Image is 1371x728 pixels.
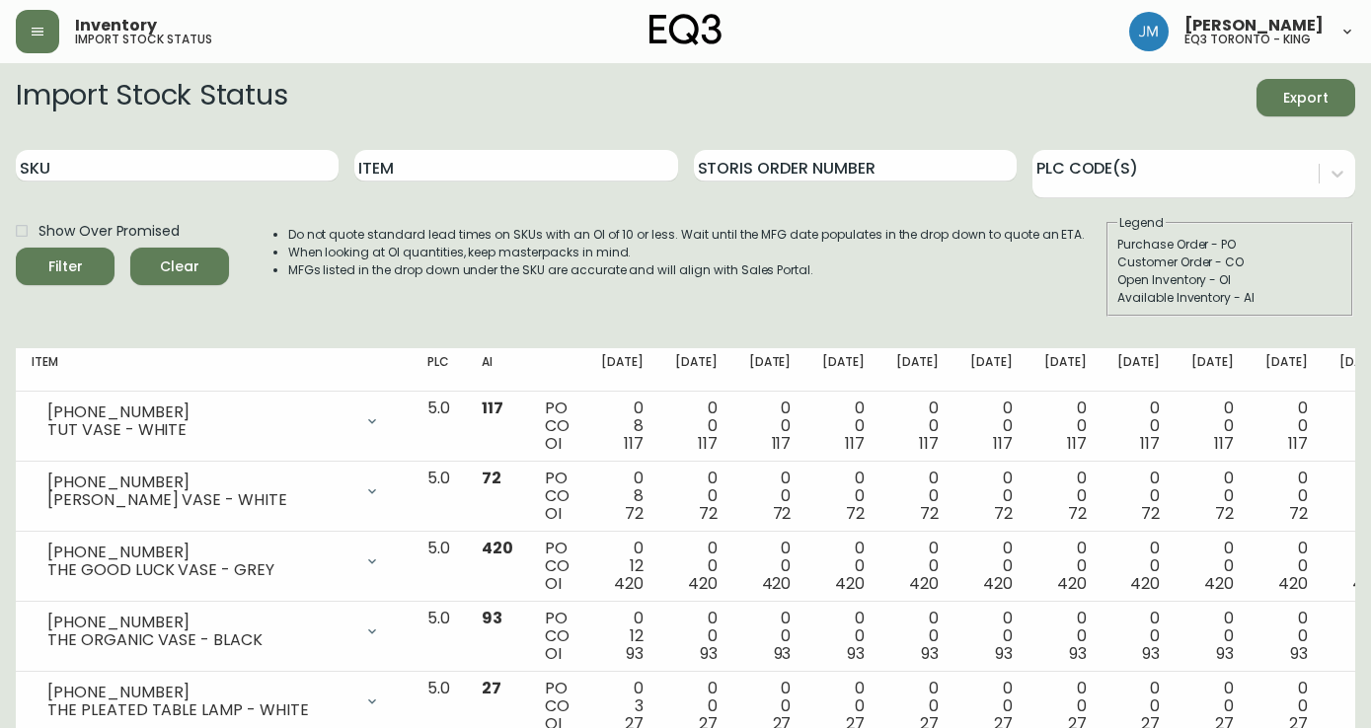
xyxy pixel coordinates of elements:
span: 72 [920,502,939,525]
div: 0 0 [1117,540,1160,593]
td: 5.0 [412,602,466,672]
button: Export [1257,79,1355,116]
div: 0 0 [675,400,718,453]
span: 420 [1130,572,1160,595]
th: [DATE] [954,348,1028,392]
span: 72 [482,467,501,489]
span: 117 [1288,432,1308,455]
div: Customer Order - CO [1117,254,1342,271]
div: 0 0 [896,470,939,523]
div: [PERSON_NAME] VASE - WHITE [47,491,352,509]
span: Inventory [75,18,157,34]
div: PO CO [545,540,570,593]
div: [PHONE_NUMBER]THE ORGANIC VASE - BLACK [32,610,396,653]
span: 93 [700,642,718,665]
span: 117 [772,432,792,455]
span: 117 [1067,432,1087,455]
div: [PHONE_NUMBER] [47,684,352,701]
div: 0 0 [1044,540,1087,593]
span: 117 [698,432,718,455]
div: THE GOOD LUCK VASE - GREY [47,561,352,579]
div: [PHONE_NUMBER] [47,544,352,561]
div: Available Inventory - AI [1117,289,1342,307]
th: PLC [412,348,466,392]
div: 0 0 [896,610,939,663]
div: PO CO [545,610,570,663]
div: 0 0 [822,400,865,453]
span: 420 [688,572,718,595]
div: Open Inventory - OI [1117,271,1342,289]
button: Filter [16,248,114,285]
div: 0 0 [675,610,718,663]
div: Purchase Order - PO [1117,236,1342,254]
span: OI [545,642,562,665]
div: 0 0 [1191,400,1234,453]
th: [DATE] [1028,348,1103,392]
span: 72 [773,502,792,525]
div: 0 0 [896,400,939,453]
div: 0 0 [1044,610,1087,663]
span: 420 [909,572,939,595]
span: OI [545,432,562,455]
span: 93 [995,642,1013,665]
span: 420 [1204,572,1234,595]
td: 5.0 [412,532,466,602]
th: [DATE] [1102,348,1176,392]
th: [DATE] [806,348,880,392]
div: 0 12 [601,540,644,593]
div: 0 0 [1117,470,1160,523]
span: 93 [626,642,644,665]
th: [DATE] [1250,348,1324,392]
span: 420 [762,572,792,595]
span: OI [545,502,562,525]
span: 117 [624,432,644,455]
div: 0 0 [749,610,792,663]
div: [PHONE_NUMBER] [47,403,352,421]
div: 0 0 [1191,470,1234,523]
legend: Legend [1117,214,1166,232]
span: 72 [625,502,644,525]
span: 72 [994,502,1013,525]
th: [DATE] [880,348,954,392]
li: MFGs listed in the drop down under the SKU are accurate and will align with Sales Portal. [288,261,1086,279]
span: 93 [482,607,502,629]
div: 0 0 [1117,400,1160,453]
span: 93 [1069,642,1087,665]
span: OI [545,572,562,595]
div: 0 0 [1117,610,1160,663]
div: 0 0 [1265,470,1308,523]
span: 27 [482,677,501,699]
div: 0 0 [1044,470,1087,523]
span: 72 [699,502,718,525]
span: 117 [1140,432,1160,455]
th: AI [466,348,529,392]
th: [DATE] [733,348,807,392]
span: 117 [845,432,865,455]
span: 93 [847,642,865,665]
div: 0 0 [749,470,792,523]
div: 0 12 [601,610,644,663]
span: Export [1272,86,1339,110]
li: Do not quote standard lead times on SKUs with an OI of 10 or less. Wait until the MFG date popula... [288,226,1086,244]
span: 117 [919,432,939,455]
div: TUT VASE - WHITE [47,421,352,439]
div: 0 0 [1191,540,1234,593]
span: 420 [1278,572,1308,595]
span: 72 [1215,502,1234,525]
th: [DATE] [585,348,659,392]
div: [PHONE_NUMBER]THE GOOD LUCK VASE - GREY [32,540,396,583]
div: [PHONE_NUMBER]TUT VASE - WHITE [32,400,396,443]
div: 0 0 [970,400,1013,453]
th: [DATE] [659,348,733,392]
div: PO CO [545,470,570,523]
div: [PHONE_NUMBER] [47,614,352,631]
div: 0 0 [749,540,792,593]
div: 0 0 [822,540,865,593]
span: 420 [482,537,513,559]
div: [PHONE_NUMBER]THE PLEATED TABLE LAMP - WHITE [32,680,396,723]
div: 0 0 [822,610,865,663]
td: 5.0 [412,462,466,532]
div: 0 0 [970,610,1013,663]
td: 5.0 [412,392,466,462]
span: 93 [774,642,792,665]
